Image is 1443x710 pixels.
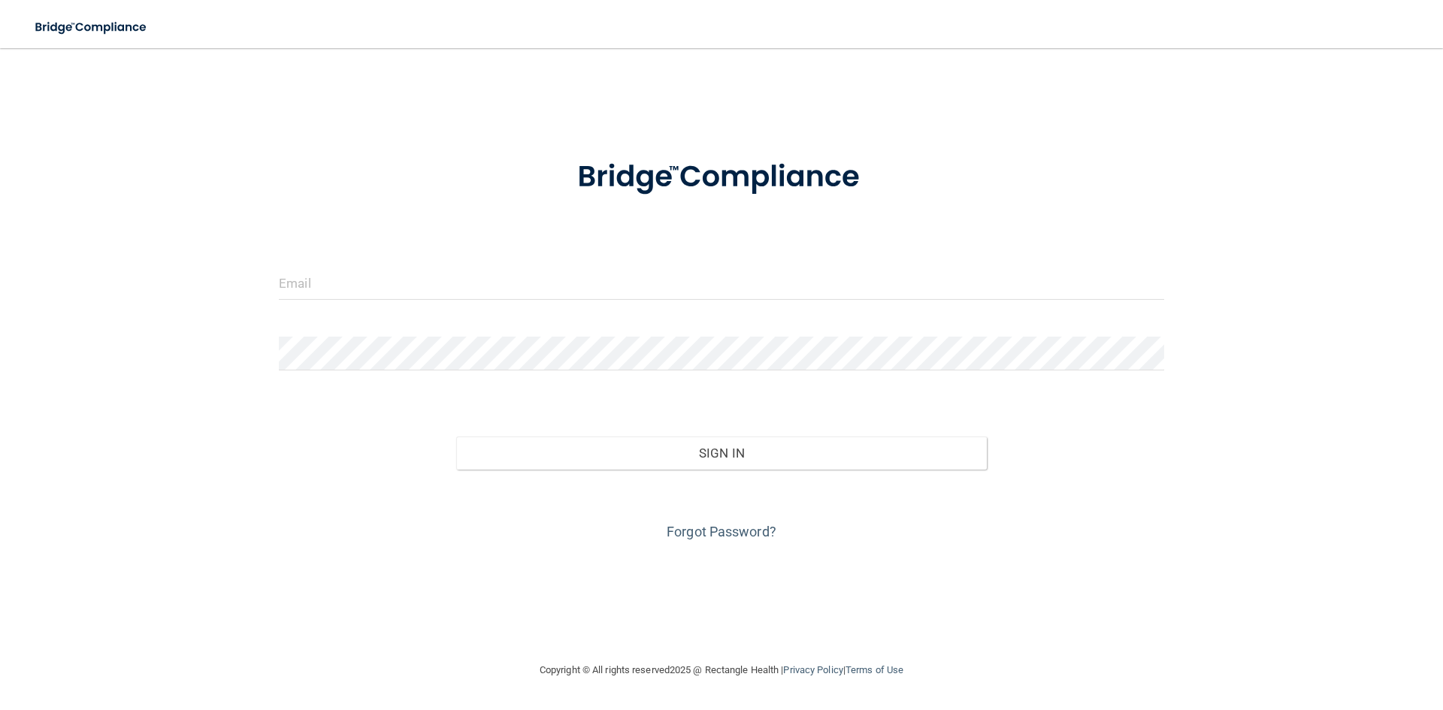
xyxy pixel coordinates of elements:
[456,437,988,470] button: Sign In
[279,266,1164,300] input: Email
[546,138,897,216] img: bridge_compliance_login_screen.278c3ca4.svg
[23,12,161,43] img: bridge_compliance_login_screen.278c3ca4.svg
[846,664,903,675] a: Terms of Use
[667,524,776,539] a: Forgot Password?
[447,646,996,694] div: Copyright © All rights reserved 2025 @ Rectangle Health | |
[783,664,843,675] a: Privacy Policy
